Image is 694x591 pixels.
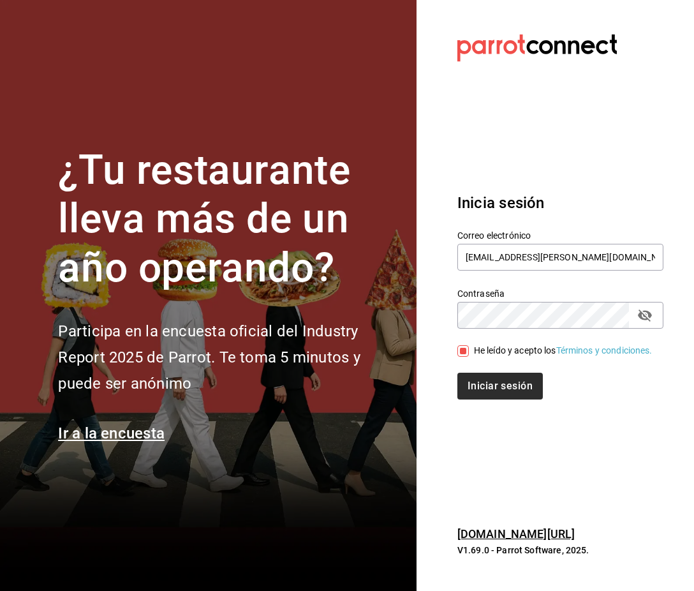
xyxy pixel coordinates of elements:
p: V1.69.0 - Parrot Software, 2025. [457,544,663,557]
button: passwordField [634,304,656,326]
input: Ingresa tu correo electrónico [457,244,663,271]
h3: Inicia sesión [457,191,663,214]
label: Correo electrónico [457,230,663,239]
div: He leído y acepto los [474,344,653,357]
a: Términos y condiciones. [556,345,653,355]
a: [DOMAIN_NAME][URL] [457,527,575,541]
h1: ¿Tu restaurante lleva más de un año operando? [58,146,401,293]
h2: Participa en la encuesta oficial del Industry Report 2025 de Parrot. Te toma 5 minutos y puede se... [58,318,401,396]
button: Iniciar sesión [457,373,543,400]
label: Contraseña [457,288,663,297]
a: Ir a la encuesta [58,424,165,442]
